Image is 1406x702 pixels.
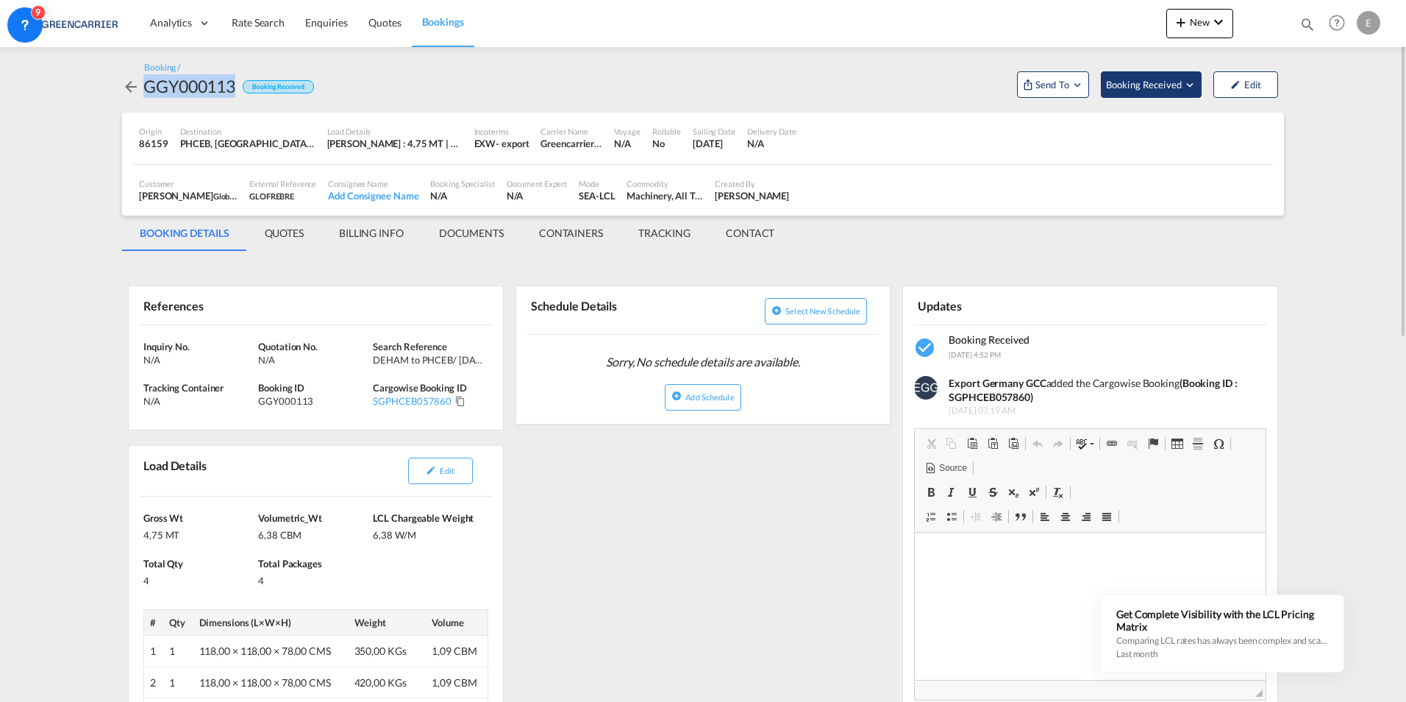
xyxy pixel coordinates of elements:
a: Copy (Ctrl+C) [941,434,962,453]
iframe: Editor, editor4 [915,533,1266,680]
md-icon: icon-plus 400-fg [1172,13,1190,31]
div: 86159 [139,137,168,150]
div: Origin [139,126,168,137]
div: - export [496,137,529,150]
a: Underline (Ctrl+U) [962,483,982,502]
md-tab-item: CONTACT [708,216,792,251]
md-icon: icon-pencil [426,465,436,475]
a: Insert Special Character [1208,434,1229,453]
a: Unlink [1122,434,1143,453]
md-icon: icon-pencil [1230,79,1241,90]
span: Analytics [150,15,192,30]
div: added the Cargowise Booking [949,376,1255,405]
div: GGY000113 [143,74,235,98]
span: Bookings [422,15,464,28]
span: Booking Received [1106,77,1183,92]
span: Rate Search [232,16,285,29]
div: N/A [143,394,254,408]
div: Commodity [627,178,703,189]
span: Edit [440,466,454,475]
span: Select new schedule [785,306,860,316]
a: Insert/Remove Bulleted List [941,507,962,526]
a: Source [921,458,971,478]
a: Insert/Remove Numbered List [921,507,941,526]
md-tab-item: BOOKING DETAILS [122,216,247,251]
div: Schedule Details [527,292,700,328]
div: Heino Juschas [715,189,789,202]
div: Greencarrier Consolidators [540,137,602,150]
div: Load Details [327,126,463,137]
a: Link (Ctrl+K) [1102,434,1122,453]
div: [PERSON_NAME] : 4,75 MT | Volumetric Wt : 6,38 CBM | Chargeable Wt : 6,38 W/M [327,137,463,150]
span: 1,09 CBM [432,645,477,657]
a: Bold (Ctrl+B) [921,483,941,502]
md-icon: icon-magnify [1299,16,1316,32]
span: Gross Wt [143,512,183,524]
span: Search Reference [373,341,446,352]
a: Subscript [1003,483,1024,502]
button: icon-pencilEdit [408,458,473,484]
span: Global Freight Management Deutschland GmbH [213,190,382,202]
span: Booking Received [949,333,1029,346]
button: icon-plus 400-fgNewicon-chevron-down [1166,9,1233,38]
img: EUeHj4AAAAAElFTkSuQmCC [914,376,938,400]
a: Decrease Indent [966,507,986,526]
td: 1 [163,667,193,698]
md-tab-item: TRACKING [621,216,708,251]
button: icon-plus-circleAdd Schedule [665,384,741,411]
span: Cargowise Booking ID [373,382,466,394]
a: Superscript [1024,483,1044,502]
div: N/A [258,353,369,366]
div: References [140,292,313,318]
span: Resize [1255,689,1263,697]
span: Source [937,462,966,475]
th: # [144,610,163,636]
div: 4,75 MT [143,525,254,542]
div: Customer [139,178,238,189]
div: Load Details [140,452,213,490]
div: Created By [715,178,789,189]
div: Booking / [144,62,180,74]
span: Booking ID [258,382,304,394]
div: E [1357,11,1380,35]
div: N/A [747,137,796,150]
div: Sailing Date [693,126,735,137]
a: Paste as plain text (Ctrl+Shift+V) [982,434,1003,453]
md-pagination-wrapper: Use the left and right arrow keys to navigate between tabs [122,216,792,251]
div: GGY000113 [258,394,369,408]
md-icon: icon-arrow-left [122,78,140,96]
div: N/A [430,189,494,202]
a: Remove Format [1048,483,1068,502]
md-tab-item: DOCUMENTS [421,216,521,251]
md-icon: Click to Copy [455,396,465,406]
div: Booking Received [243,80,313,94]
th: Volume [426,610,488,636]
div: Help [1324,10,1357,37]
div: icon-magnify [1299,16,1316,38]
a: Table [1167,434,1188,453]
div: 4 [143,570,254,587]
div: Booking Specialist [430,178,494,189]
div: Destination [180,126,315,137]
span: Inquiry No. [143,341,190,352]
div: No [652,137,681,150]
a: Align Right [1076,507,1096,526]
div: Rollable [652,126,681,137]
span: GLOFREBRE [249,191,294,201]
strong: Export Germany GCC [949,377,1046,389]
th: Weight [349,610,427,636]
a: Paste from Word [1003,434,1024,453]
div: SGPHCEB057860 [373,394,452,408]
button: Open demo menu [1101,71,1202,98]
div: Document Expert [507,178,568,189]
div: Voyage [614,126,640,137]
md-icon: icon-chevron-down [1210,13,1227,31]
td: 2 [144,667,163,698]
span: 1,09 CBM [432,676,477,689]
md-icon: icon-plus-circle [671,391,682,401]
span: Quotation No. [258,341,318,352]
a: Paste (Ctrl+V) [962,434,982,453]
div: Delivery Date [747,126,796,137]
button: Open demo menu [1017,71,1089,98]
